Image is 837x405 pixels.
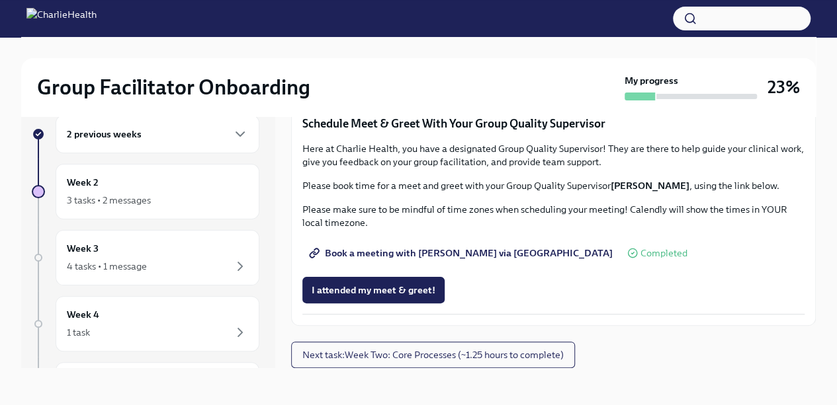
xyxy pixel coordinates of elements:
p: Please make sure to be mindful of time zones when scheduling your meeting! Calendly will show the... [302,203,805,229]
h6: Week 3 [67,241,99,256]
strong: My progress [625,74,678,87]
a: Week 41 task [32,296,259,351]
img: CharlieHealth [26,8,97,29]
p: Please book time for a meet and greet with your Group Quality Supervisor , using the link below. [302,179,805,192]
button: I attended my meet & greet! [302,277,445,303]
h2: Group Facilitator Onboarding [37,74,310,100]
span: Next task : Week Two: Core Processes (~1.25 hours to complete) [302,348,564,361]
a: Book a meeting with [PERSON_NAME] via [GEOGRAPHIC_DATA] [302,240,622,266]
div: 3 tasks • 2 messages [67,194,151,207]
strong: [PERSON_NAME] [611,180,689,192]
div: 4 tasks • 1 message [67,260,147,273]
span: Completed [640,248,687,258]
button: Next task:Week Two: Core Processes (~1.25 hours to complete) [291,342,575,368]
div: 2 previous weeks [56,115,259,153]
span: I attended my meet & greet! [312,283,435,297]
span: Book a meeting with [PERSON_NAME] via [GEOGRAPHIC_DATA] [312,246,613,260]
h3: 23% [768,75,800,99]
h6: Week 4 [67,307,99,322]
h6: Week 2 [67,175,99,190]
p: Schedule Meet & Greet With Your Group Quality Supervisor [302,116,805,131]
p: Here at Charlie Health, you have a designated Group Quality Supervisor! They are there to help gu... [302,142,805,168]
a: Week 23 tasks • 2 messages [32,164,259,219]
div: 1 task [67,326,90,339]
h6: 2 previous weeks [67,127,142,141]
a: Week 34 tasks • 1 message [32,230,259,285]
